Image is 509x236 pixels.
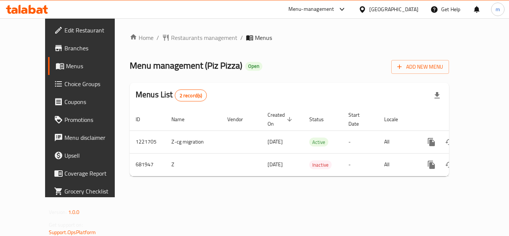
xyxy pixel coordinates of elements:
a: Restaurants management [162,33,237,42]
li: / [240,33,243,42]
span: [DATE] [268,137,283,147]
li: / [157,33,159,42]
table: enhanced table [130,108,500,176]
td: 1221705 [130,130,165,153]
div: Export file [428,86,446,104]
a: Promotions [48,111,130,129]
a: Edit Restaurant [48,21,130,39]
button: more [423,133,440,151]
span: Grocery Checklist [64,187,124,196]
span: Restaurants management [171,33,237,42]
td: - [342,153,378,176]
span: Coverage Report [64,169,124,178]
h2: Menus List [136,89,207,101]
button: Change Status [440,156,458,174]
td: All [378,130,417,153]
a: Coverage Report [48,164,130,182]
span: 2 record(s) [175,92,207,99]
a: Grocery Checklist [48,182,130,200]
span: Created On [268,110,294,128]
a: Upsell [48,147,130,164]
div: [GEOGRAPHIC_DATA] [369,5,418,13]
a: Coupons [48,93,130,111]
span: Vendor [227,115,253,124]
div: Inactive [309,160,332,169]
a: Branches [48,39,130,57]
span: Name [171,115,194,124]
span: Menu disclaimer [64,133,124,142]
button: Add New Menu [391,60,449,74]
span: Add New Menu [397,62,443,72]
span: Upsell [64,151,124,160]
a: Home [130,33,154,42]
a: Menus [48,57,130,75]
th: Actions [417,108,500,131]
span: ID [136,115,150,124]
button: more [423,156,440,174]
span: Menus [66,62,124,70]
div: Open [245,62,262,71]
span: Menu management ( Piz Pizza ) [130,57,242,74]
td: Z [165,153,221,176]
a: Choice Groups [48,75,130,93]
div: Total records count [175,89,207,101]
span: Promotions [64,115,124,124]
span: Open [245,63,262,69]
span: Branches [64,44,124,53]
nav: breadcrumb [130,33,449,42]
span: Status [309,115,333,124]
span: Version: [49,207,67,217]
span: Locale [384,115,408,124]
span: Start Date [348,110,369,128]
span: Get support on: [49,220,83,230]
span: Edit Restaurant [64,26,124,35]
span: Active [309,138,328,147]
td: Z-cg migration [165,130,221,153]
span: [DATE] [268,160,283,169]
td: All [378,153,417,176]
span: 1.0.0 [68,207,80,217]
span: Choice Groups [64,79,124,88]
a: Menu disclaimer [48,129,130,147]
span: Coupons [64,97,124,106]
span: Menus [255,33,272,42]
div: Menu-management [288,5,334,14]
span: Inactive [309,161,332,169]
td: - [342,130,378,153]
span: m [496,5,500,13]
td: 681947 [130,153,165,176]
